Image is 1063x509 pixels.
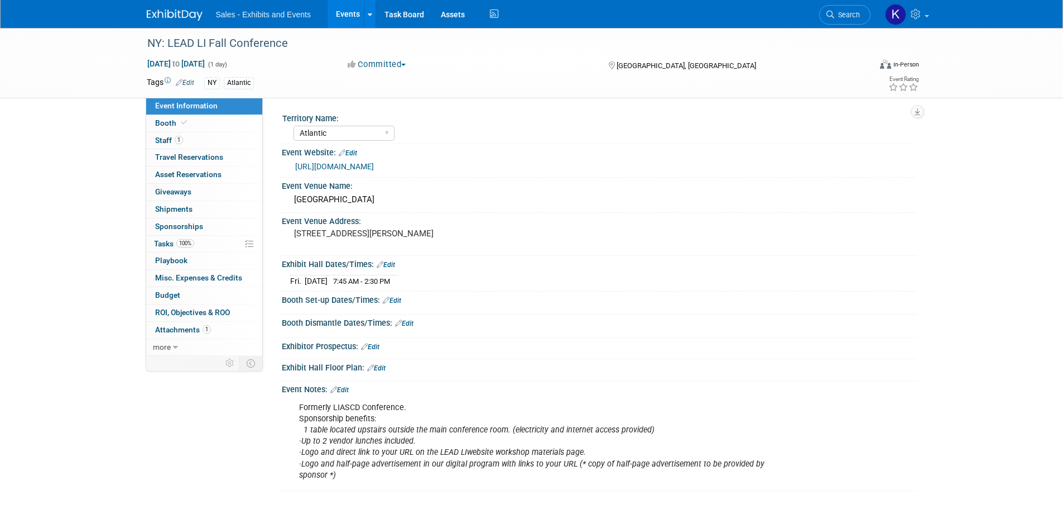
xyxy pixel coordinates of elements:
[282,292,917,306] div: Booth Set-up Dates/Times:
[146,132,262,149] a: Staff1
[143,34,854,54] div: NY: LEAD LI Fall Conference
[146,305,262,321] a: ROI, Objectives & ROO
[203,325,211,334] span: 1
[146,201,262,218] a: Shipments
[888,77,918,82] div: Event Rating
[153,342,171,351] span: more
[155,273,242,282] span: Misc. Expenses & Credits
[333,277,390,286] span: 7:45 AM - 2:30 PM
[155,136,183,145] span: Staff
[290,275,305,287] td: Fri.
[146,218,262,235] a: Sponsorships
[155,153,223,161] span: Travel Reservations
[146,149,262,166] a: Travel Reservations
[282,359,917,374] div: Exhibit Hall Floor Plan:
[155,222,203,231] span: Sponsorships
[155,291,180,299] span: Budget
[155,256,187,265] span: Playbook
[147,77,194,89] td: Tags
[367,364,386,372] a: Edit
[181,120,187,126] i: Booth reservation complete
[175,136,183,144] span: 1
[834,11,860,19] span: Search
[146,339,262,356] a: more
[176,79,194,87] a: Edit
[146,253,262,269] a: Playbook
[207,61,227,68] span: (1 day)
[282,213,917,227] div: Event Venue Address:
[155,187,191,196] span: Giveaways
[155,308,230,317] span: ROI, Objectives & ROO
[146,115,262,132] a: Booth
[282,381,917,396] div: Event Notes:
[282,338,917,353] div: Exhibitor Prospectus:
[282,144,917,159] div: Event Website:
[819,5,870,25] a: Search
[291,397,794,487] div: Formerly LIASCD Conference. Sponsorship benefits: · · ·
[146,167,262,183] a: Asset Reservations
[155,170,222,179] span: Asset Reservations
[880,60,891,69] img: Format-Inperson.png
[449,448,467,457] i: AD LI
[155,101,218,110] span: Event Information
[395,320,413,327] a: Edit
[290,191,908,208] div: [GEOGRAPHIC_DATA]
[805,58,920,75] div: Event Format
[893,60,919,69] div: In-Person
[885,4,906,25] img: Kara Haven
[282,315,917,329] div: Booth Dismantle Dates/Times:
[147,59,205,69] span: [DATE] [DATE]
[295,162,374,171] a: [URL][DOMAIN_NAME]
[146,236,262,253] a: Tasks100%
[155,118,189,127] span: Booth
[377,261,395,269] a: Edit
[282,110,912,124] div: Territory Name:
[147,9,203,21] img: ExhibitDay
[239,356,262,370] td: Toggle Event Tabs
[176,239,194,248] span: 100%
[361,343,379,351] a: Edit
[294,229,534,239] pre: [STREET_ADDRESS][PERSON_NAME]
[146,184,262,201] a: Giveaways
[282,256,917,270] div: Exhibit Hall Dates/Times:
[617,61,756,70] span: [GEOGRAPHIC_DATA], [GEOGRAPHIC_DATA]
[216,10,311,19] span: Sales - Exhibits and Events
[146,270,262,287] a: Misc. Expenses & Credits
[282,178,917,192] div: Event Venue Name:
[155,204,193,213] span: Shipments
[146,322,262,339] a: Attachments1
[171,59,181,68] span: to
[467,448,586,457] i: website workshop materials page.
[301,448,449,457] i: Logo and direct link to your URL on the LE
[339,149,357,157] a: Edit
[154,239,194,248] span: Tasks
[146,287,262,304] a: Budget
[344,59,410,70] button: Committed
[220,356,240,370] td: Personalize Event Tab Strip
[330,386,349,394] a: Edit
[305,275,328,287] td: [DATE]
[155,325,211,334] span: Attachments
[301,436,416,446] i: Up to 2 vendor lunches included.
[299,459,764,480] i: Logo and half-page advertisement in our digital program with links to your URL (* copy of half-pa...
[304,425,655,435] i: 1 table located upstairs outside the main conference room. (electricity and internet access provi...
[224,77,254,89] div: Atlantic
[383,297,401,305] a: Edit
[146,98,262,115] a: Event Information
[204,77,220,89] div: NY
